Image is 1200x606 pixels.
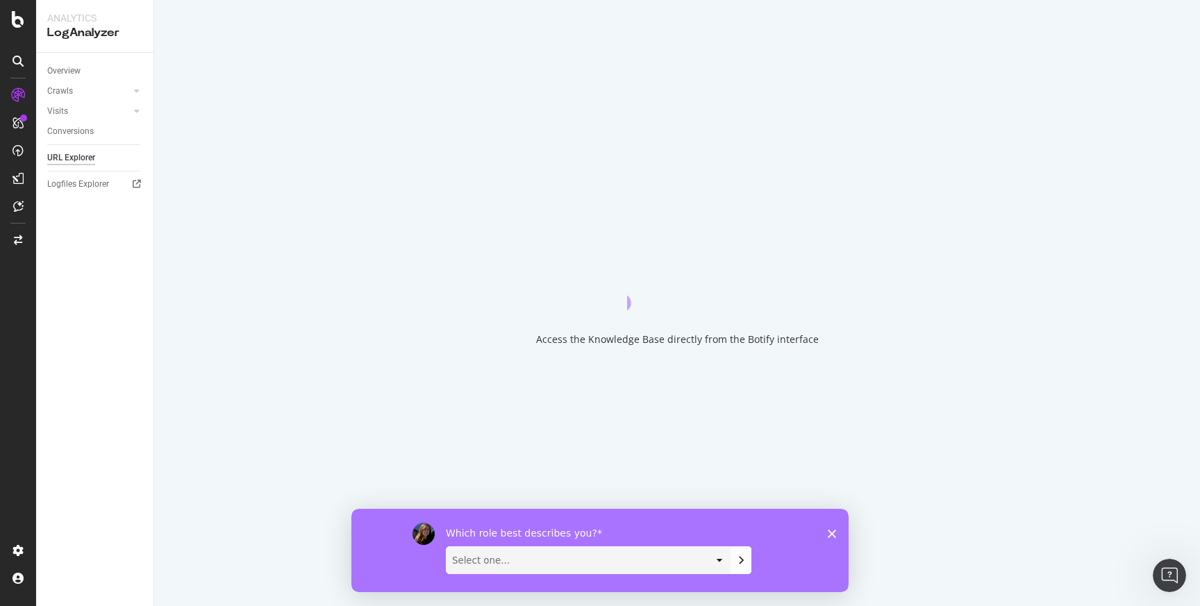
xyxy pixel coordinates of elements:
[47,177,109,192] div: Logfiles Explorer
[47,64,81,78] div: Overview
[47,124,94,139] div: Conversions
[47,84,73,99] div: Crawls
[351,509,849,592] iframe: Survey by Laura from Botify
[627,260,727,310] div: animation
[536,333,819,346] div: Access the Knowledge Base directly from the Botify interface
[47,64,144,78] a: Overview
[47,104,68,119] div: Visits
[1153,559,1186,592] iframe: Intercom live chat
[47,11,142,25] div: Analytics
[47,124,144,139] a: Conversions
[47,84,130,99] a: Crawls
[47,104,130,119] a: Visits
[47,177,144,192] a: Logfiles Explorer
[47,151,144,165] a: URL Explorer
[47,151,95,165] div: URL Explorer
[47,25,142,41] div: LogAnalyzer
